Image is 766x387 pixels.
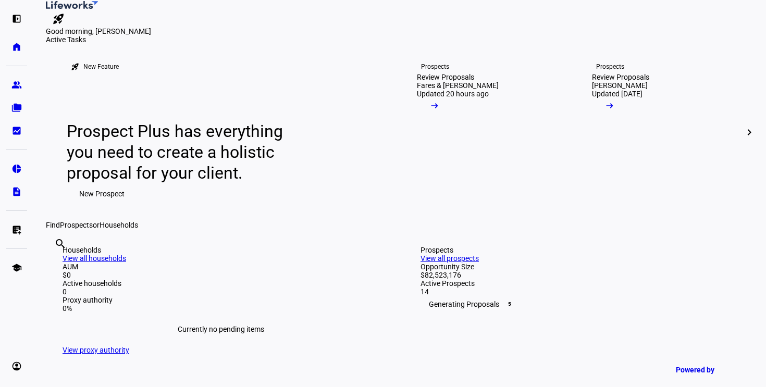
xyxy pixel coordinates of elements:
[421,296,737,313] div: Generating Proposals
[63,279,379,288] div: Active households
[63,263,379,271] div: AUM
[11,361,22,371] eth-mat-symbol: account_circle
[63,271,379,279] div: $0
[6,120,27,141] a: bid_landscape
[11,164,22,174] eth-mat-symbol: pie_chart
[46,221,753,229] div: Find or
[604,101,615,111] mat-icon: arrow_right_alt
[67,121,314,183] div: Prospect Plus has everything you need to create a holistic proposal for your client.
[100,221,138,229] span: Households
[67,183,137,204] button: New Prospect
[592,90,643,98] div: Updated [DATE]
[46,35,753,44] div: Active Tasks
[52,13,65,25] mat-icon: rocket_launch
[46,27,753,35] div: Good morning, [PERSON_NAME]
[429,101,440,111] mat-icon: arrow_right_alt
[417,90,489,98] div: Updated 20 hours ago
[71,63,79,71] mat-icon: rocket_launch
[63,313,379,346] div: Currently no pending items
[54,252,56,264] input: Enter name of prospect or household
[79,183,125,204] span: New Prospect
[505,300,514,308] span: 5
[60,221,93,229] span: Prospects
[6,181,27,202] a: description
[417,73,474,81] div: Review Proposals
[83,63,119,71] div: New Feature
[596,63,624,71] div: Prospects
[11,186,22,197] eth-mat-symbol: description
[743,126,756,139] mat-icon: chevron_right
[11,224,22,235] eth-mat-symbol: list_alt_add
[400,44,567,221] a: ProspectsReview ProposalsFares & [PERSON_NAME]Updated 20 hours ago
[11,14,22,24] eth-mat-symbol: left_panel_open
[6,158,27,179] a: pie_chart
[63,246,379,254] div: Households
[6,97,27,118] a: folder_copy
[575,44,742,221] a: ProspectsReview Proposals[PERSON_NAME]Updated [DATE]
[6,36,27,57] a: home
[421,254,479,263] a: View all prospects
[421,246,737,254] div: Prospects
[421,263,737,271] div: Opportunity Size
[11,263,22,273] eth-mat-symbol: school
[421,63,449,71] div: Prospects
[421,279,737,288] div: Active Prospects
[63,304,379,313] div: 0%
[11,103,22,113] eth-mat-symbol: folder_copy
[592,81,648,90] div: [PERSON_NAME]
[421,271,737,279] div: $82,523,176
[63,254,126,263] a: View all households
[11,126,22,136] eth-mat-symbol: bid_landscape
[54,238,67,250] mat-icon: search
[421,288,737,296] div: 14
[63,296,379,304] div: Proxy authority
[592,73,649,81] div: Review Proposals
[671,360,750,379] a: Powered by
[11,80,22,90] eth-mat-symbol: group
[63,288,379,296] div: 0
[6,74,27,95] a: group
[417,81,499,90] div: Fares & [PERSON_NAME]
[11,42,22,52] eth-mat-symbol: home
[63,346,129,354] a: View proxy authority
